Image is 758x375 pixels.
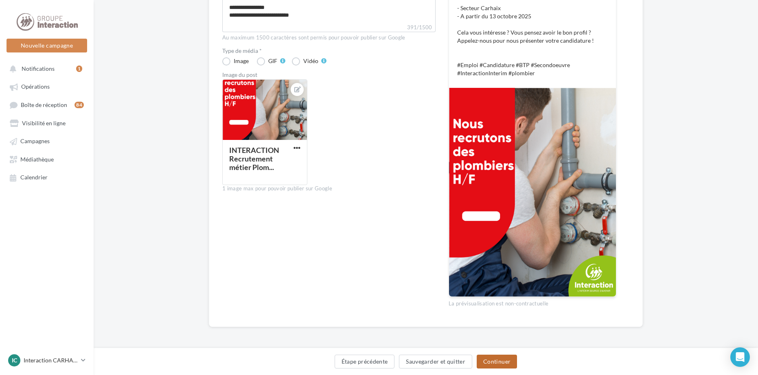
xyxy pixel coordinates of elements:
span: Notifications [22,65,55,72]
button: Nouvelle campagne [7,39,87,52]
a: Opérations [5,79,89,94]
p: Interaction CARHAIX [24,356,78,364]
span: Boîte de réception [21,101,67,108]
a: Boîte de réception84 [5,97,89,112]
div: Open Intercom Messenger [730,347,750,367]
a: IC Interaction CARHAIX [7,353,87,368]
span: Calendrier [20,174,48,181]
button: Notifications 1 [5,61,85,76]
a: Visibilité en ligne [5,116,89,130]
button: Continuer [477,355,517,368]
div: Image du post [222,72,436,78]
span: IC [12,356,17,364]
div: 84 [74,102,84,108]
a: Calendrier [5,170,89,184]
span: Médiathèque [20,156,54,163]
span: Campagnes [20,138,50,145]
label: Type de média * [222,48,436,54]
div: Vidéo [303,58,318,64]
div: Au maximum 1500 caractères sont permis pour pouvoir publier sur Google [222,34,436,41]
div: Image [234,58,249,64]
span: Opérations [21,83,50,90]
span: Visibilité en ligne [22,120,66,126]
button: Sauvegarder et quitter [399,355,472,368]
div: INTERACTION Recrutement métier Plom... [229,146,279,172]
label: 391/1500 [222,23,436,32]
a: Campagnes [5,133,89,148]
button: Étape précédente [335,355,395,368]
a: Médiathèque [5,152,89,166]
div: 1 image max pour pouvoir publier sur Google [222,185,436,192]
div: 1 [76,65,82,72]
div: La prévisualisation est non-contractuelle [449,297,616,307]
div: GIF [268,58,277,64]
